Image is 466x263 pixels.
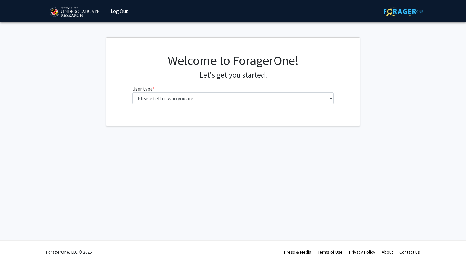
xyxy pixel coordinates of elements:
a: Press & Media [284,249,311,255]
h1: Welcome to ForagerOne! [132,53,334,68]
h4: Let's get you started. [132,71,334,80]
a: About [382,249,393,255]
a: Privacy Policy [349,249,375,255]
a: Terms of Use [318,249,343,255]
iframe: Chat [5,235,27,258]
a: Contact Us [399,249,420,255]
img: ForagerOne Logo [384,7,423,16]
label: User type [132,85,155,92]
div: ForagerOne, LLC © 2025 [46,241,92,263]
img: University of Maryland Logo [48,4,101,20]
